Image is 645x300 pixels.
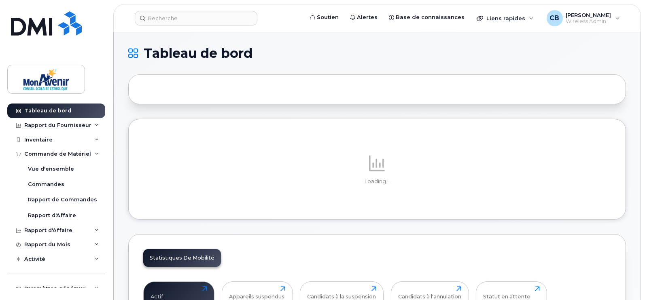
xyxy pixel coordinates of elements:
div: Candidats à la suspension [308,286,376,300]
span: Tableau de bord [144,47,252,59]
div: Appareils suspendus [229,286,284,300]
div: Actif [151,286,163,300]
p: Loading... [143,178,611,185]
div: Statut en attente [484,286,531,300]
div: Candidats à l'annulation [398,286,461,300]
